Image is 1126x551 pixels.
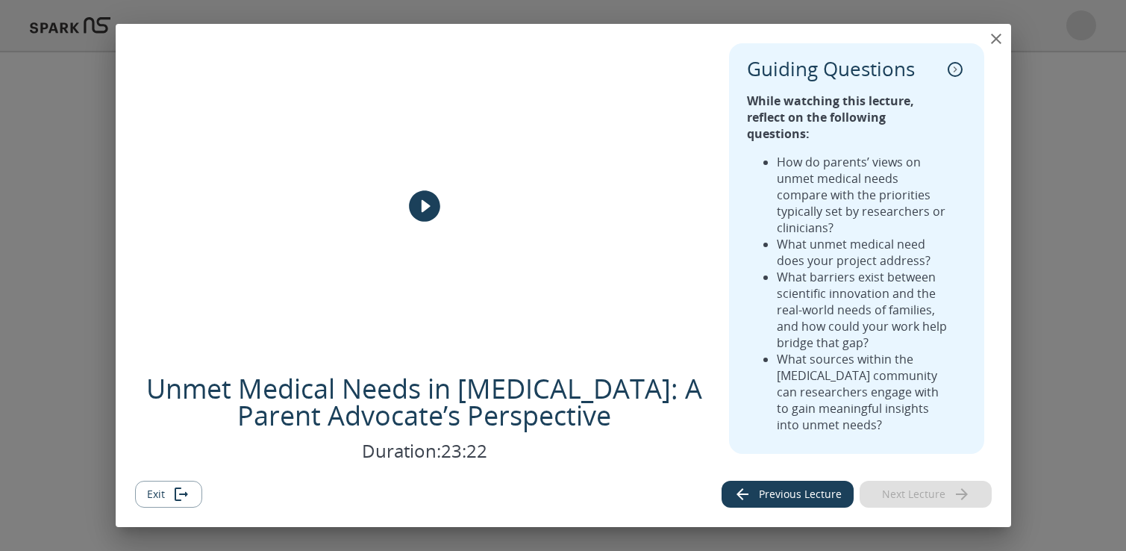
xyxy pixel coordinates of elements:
[777,351,951,433] li: What sources within the [MEDICAL_DATA] community can researchers engage with to gain meaningful i...
[981,24,1011,54] button: close
[402,184,447,228] button: play
[135,43,715,370] div: Image Cover
[722,481,854,508] button: Previous lecture
[362,438,487,463] p: Duration: 23:22
[135,481,202,508] button: Exit
[944,58,966,81] button: collapse
[747,93,914,142] strong: While watching this lecture, reflect on the following questions:
[135,376,715,429] p: Unmet Medical Needs in [MEDICAL_DATA]: A Parent Advocate’s Perspective
[777,154,951,236] li: How do parents’ views on unmet medical needs compare with the priorities typically set by researc...
[747,57,915,81] p: Guiding Questions
[777,236,951,269] li: What unmet medical need does your project address?
[777,269,951,351] li: What barriers exist between scientific innovation and the real-world needs of families, and how c...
